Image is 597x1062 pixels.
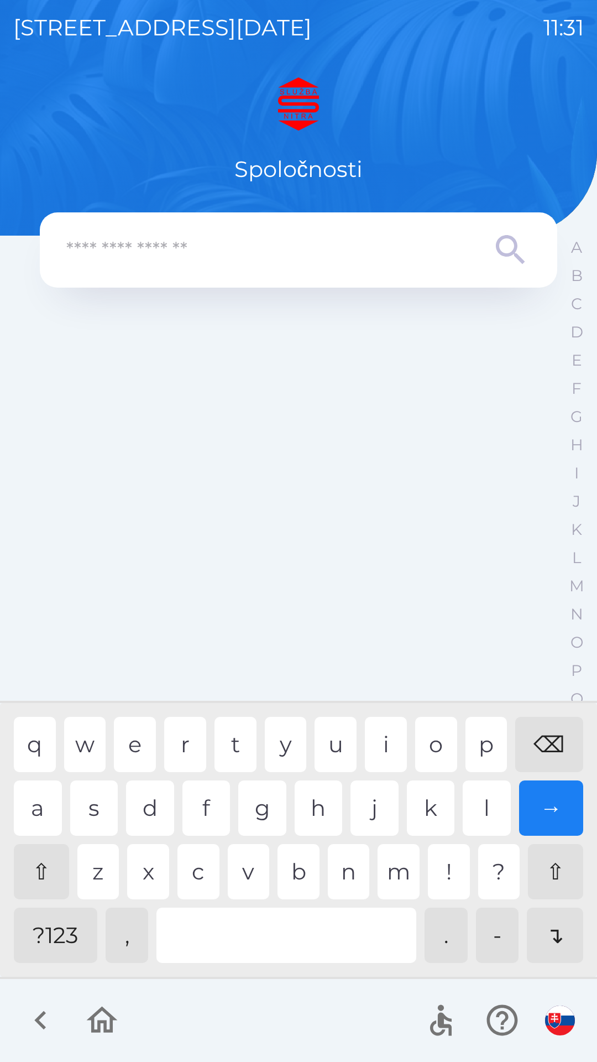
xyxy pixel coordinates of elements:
[563,657,590,685] button: P
[570,322,583,342] p: D
[563,346,590,374] button: E
[563,290,590,318] button: C
[563,374,590,403] button: F
[572,379,582,398] p: F
[563,459,590,487] button: I
[563,262,590,290] button: B
[570,689,583,709] p: Q
[570,435,583,455] p: H
[572,548,581,568] p: L
[571,238,582,257] p: A
[543,11,584,44] p: 11:31
[563,487,590,516] button: J
[545,1006,575,1035] img: sk flag
[563,233,590,262] button: A
[574,464,579,483] p: I
[569,576,584,596] p: M
[571,266,583,285] p: B
[573,492,580,511] p: J
[563,431,590,459] button: H
[563,318,590,346] button: D
[563,572,590,600] button: M
[570,633,583,652] p: O
[234,153,363,186] p: Spoločnosti
[571,294,582,314] p: C
[572,351,582,370] p: E
[571,661,582,680] p: P
[563,403,590,431] button: G
[563,516,590,544] button: K
[570,605,583,624] p: N
[563,685,590,713] button: Q
[13,11,312,44] p: [STREET_ADDRESS][DATE]
[570,407,583,426] p: G
[563,628,590,657] button: O
[563,544,590,572] button: L
[563,600,590,628] button: N
[571,520,582,539] p: K
[40,77,557,131] img: Logo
